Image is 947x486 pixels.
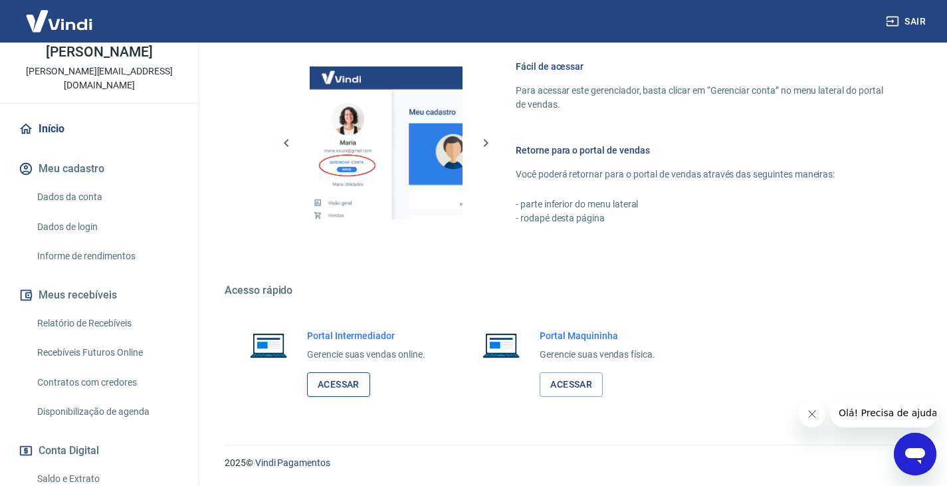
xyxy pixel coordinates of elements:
a: Informe de rendimentos [32,243,183,270]
iframe: Fechar mensagem [799,401,825,427]
img: Vindi [16,1,102,41]
a: Acessar [307,372,370,397]
button: Meu cadastro [16,154,183,183]
a: Dados de login [32,213,183,241]
p: [PERSON_NAME][EMAIL_ADDRESS][DOMAIN_NAME] [11,64,188,92]
button: Conta Digital [16,436,183,465]
a: Disponibilização de agenda [32,398,183,425]
h6: Portal Maquininha [540,329,655,342]
img: Imagem da dashboard mostrando o botão de gerenciar conta na sidebar no lado esquerdo [310,66,463,219]
button: Sair [883,9,931,34]
h5: Acesso rápido [225,284,915,297]
a: Acessar [540,372,603,397]
iframe: Mensagem da empresa [831,398,936,427]
iframe: Botão para abrir a janela de mensagens [894,433,936,475]
img: Imagem de um notebook aberto [473,329,529,361]
img: Imagem de um notebook aberto [241,329,296,361]
button: Meus recebíveis [16,281,183,310]
h6: Retorne para o portal de vendas [516,144,883,157]
p: - rodapé desta página [516,211,883,225]
p: Gerencie suas vendas online. [307,348,425,362]
p: 2025 © [225,456,915,470]
a: Dados da conta [32,183,183,211]
a: Contratos com credores [32,369,183,396]
p: Para acessar este gerenciador, basta clicar em “Gerenciar conta” no menu lateral do portal de ven... [516,84,883,112]
a: Relatório de Recebíveis [32,310,183,337]
a: Início [16,114,183,144]
p: [PERSON_NAME] [46,45,152,59]
a: Recebíveis Futuros Online [32,339,183,366]
h6: Fácil de acessar [516,60,883,73]
h6: Portal Intermediador [307,329,425,342]
p: Você poderá retornar para o portal de vendas através das seguintes maneiras: [516,168,883,182]
a: Vindi Pagamentos [255,457,330,468]
p: - parte inferior do menu lateral [516,197,883,211]
span: Olá! Precisa de ajuda? [8,9,112,20]
p: Gerencie suas vendas física. [540,348,655,362]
